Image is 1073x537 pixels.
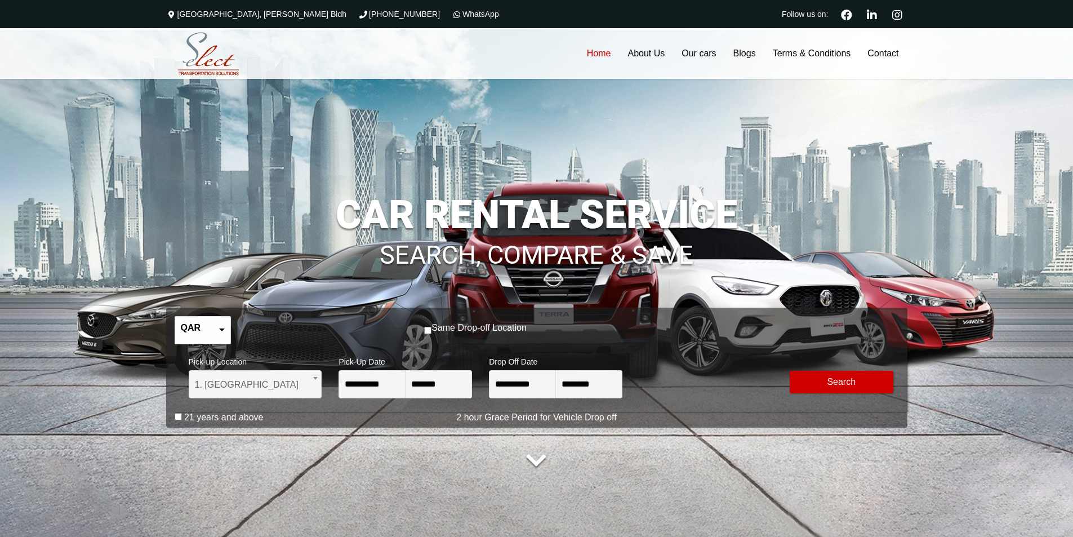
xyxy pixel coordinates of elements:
a: WhatsApp [451,10,499,19]
span: Drop Off Date [489,350,622,370]
label: Same Drop-off Location [431,322,527,334]
a: Facebook [836,8,857,20]
p: 2 hour Grace Period for Vehicle Drop off [166,411,907,424]
a: [PHONE_NUMBER] [358,10,440,19]
span: Pick-up Location [189,350,322,370]
a: Terms & Conditions [764,28,860,79]
label: QAR [181,322,201,334]
span: Pick-Up Date [339,350,472,370]
a: Blogs [725,28,764,79]
h1: CAR RENTAL SERVICE [166,195,907,234]
img: Select Rent a Car [169,30,248,78]
a: Our cars [673,28,724,79]
button: Modify Search [790,371,893,393]
a: Linkedin [862,8,882,20]
a: Contact [859,28,907,79]
a: Instagram [888,8,907,20]
h1: SEARCH, COMPARE & SAVE [166,225,907,268]
a: About Us [619,28,673,79]
span: 1. Hamad International Airport [189,370,322,398]
span: 1. Hamad International Airport [195,371,316,399]
a: Home [578,28,620,79]
label: 21 years and above [184,412,264,423]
